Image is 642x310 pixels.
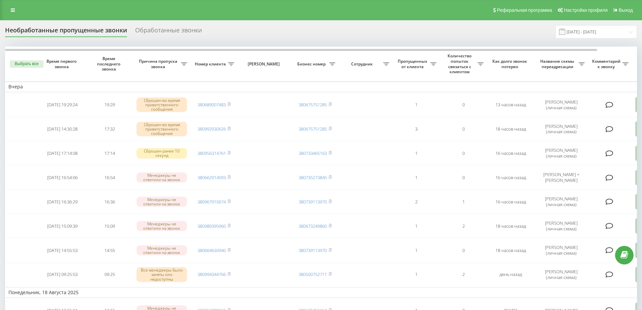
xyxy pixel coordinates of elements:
[534,239,588,262] td: [PERSON_NAME] (личная схема)
[393,142,440,165] td: 1
[534,118,588,141] td: [PERSON_NAME] (личная схема)
[534,93,588,116] td: [PERSON_NAME] (личная схема)
[534,263,588,286] td: [PERSON_NAME] (личная схема)
[538,59,579,69] span: Название схемы переадресации
[487,93,534,116] td: 13 часов назад
[342,61,383,67] span: Сотрудник
[440,190,487,213] td: 1
[440,215,487,237] td: 2
[443,53,478,74] span: Количество попыток связаться с клиентом
[136,148,187,158] div: Сброшен ранее 10 секунд
[5,27,127,37] div: Необработанные пропущенные звонки
[393,239,440,262] td: 1
[136,245,187,255] div: Менеджеры не ответили на звонок
[86,263,133,286] td: 09:25
[393,190,440,213] td: 2
[197,102,226,108] a: 380689007483
[299,271,327,277] a: 380500752711
[197,174,226,180] a: 380662914093
[534,190,588,213] td: [PERSON_NAME] (личная схема)
[564,7,608,13] span: Настройки профиля
[396,59,430,69] span: Пропущенных от клиента
[295,61,329,67] span: Бизнес номер
[487,166,534,189] td: 16 часов назад
[86,142,133,165] td: 17:14
[299,174,327,180] a: 380735273845
[86,215,133,237] td: 15:09
[299,126,327,132] a: 380675751285
[497,7,552,13] span: Реферальная программа
[136,172,187,182] div: Менеджеры не ответили на звонок
[299,199,327,205] a: 380739113970
[299,223,327,229] a: 380673249860
[487,239,534,262] td: 18 часов назад
[299,247,327,253] a: 380739113970
[136,267,187,282] div: Все менеджеры были заняты или недоступны
[487,142,534,165] td: 16 часов назад
[10,60,43,68] button: Выбрать все
[39,190,86,213] td: [DATE] 16:36:29
[619,7,633,13] span: Выход
[440,239,487,262] td: 0
[86,239,133,262] td: 14:55
[39,142,86,165] td: [DATE] 17:14:08
[197,271,226,277] a: 380994344766
[393,215,440,237] td: 1
[136,197,187,207] div: Менеджеры не ответили на звонок
[86,166,133,189] td: 16:54
[44,59,81,69] span: Время первого звонка
[440,93,487,116] td: 0
[492,59,529,69] span: Как долго звонок потерян
[86,190,133,213] td: 16:36
[39,93,86,116] td: [DATE] 19:29:24
[393,93,440,116] td: 1
[136,97,187,112] div: Сброшен во время приветственного сообщения
[86,118,133,141] td: 17:32
[197,223,226,229] a: 380989395960
[39,239,86,262] td: [DATE] 14:55:53
[440,166,487,189] td: 0
[299,102,327,108] a: 380675751285
[194,61,228,67] span: Номер клиента
[135,27,202,37] div: Обработанные звонки
[197,126,226,132] a: 380992930626
[534,215,588,237] td: [PERSON_NAME] (личная схема)
[393,263,440,286] td: 1
[487,190,534,213] td: 16 часов назад
[136,59,181,69] span: Причина пропуска звонка
[591,59,622,69] span: Комментарий к звонку
[197,150,226,156] a: 380956314761
[197,199,226,205] a: 380967910674
[440,263,487,286] td: 2
[534,142,588,165] td: [PERSON_NAME] (личная схема)
[39,215,86,237] td: [DATE] 15:09:39
[86,93,133,116] td: 19:29
[487,263,534,286] td: день назад
[39,166,86,189] td: [DATE] 16:54:06
[487,118,534,141] td: 18 часов назад
[393,166,440,189] td: 1
[487,215,534,237] td: 18 часов назад
[440,118,487,141] td: 0
[440,142,487,165] td: 0
[39,118,86,141] td: [DATE] 14:30:28
[197,247,226,253] a: 380664630940
[534,166,588,189] td: [PERSON_NAME] + [PERSON_NAME]
[299,150,327,156] a: 380733465163
[91,56,128,72] span: Время последнего звонка
[393,118,440,141] td: 3
[243,61,286,67] span: [PERSON_NAME]
[39,263,86,286] td: [DATE] 09:25:53
[136,122,187,137] div: Сброшен во время приветственного сообщения
[136,221,187,231] div: Менеджеры не ответили на звонок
